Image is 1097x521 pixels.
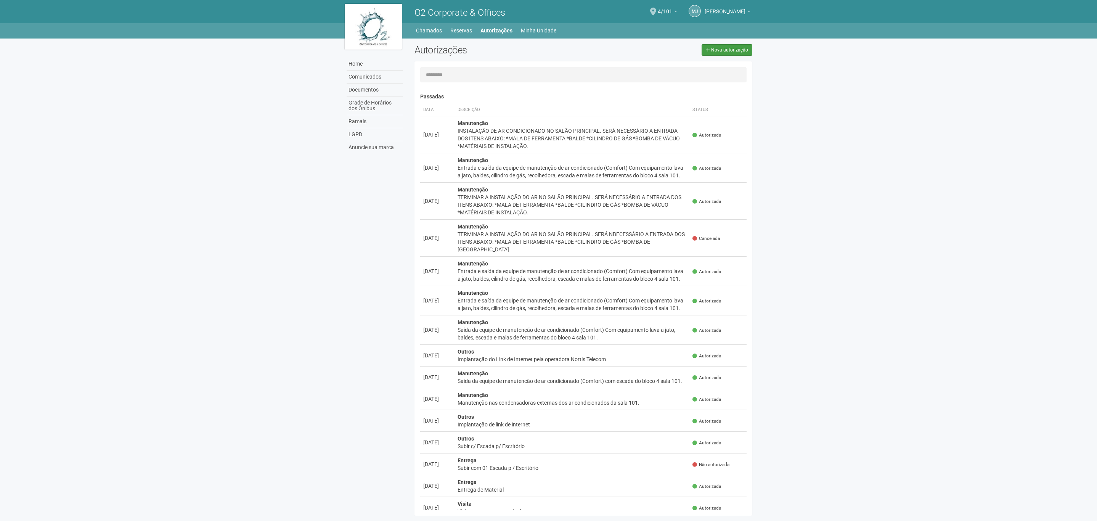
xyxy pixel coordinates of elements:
[423,352,451,359] div: [DATE]
[458,224,488,230] strong: Manutenção
[692,198,721,205] span: Autorizada
[420,94,747,100] h4: Passadas
[692,440,721,446] span: Autorizada
[458,290,488,296] strong: Manutenção
[347,115,403,128] a: Ramais
[689,104,747,116] th: Status
[458,464,687,472] div: Subir com 01 Escada p / Escritório
[423,504,451,511] div: [DATE]
[705,1,745,14] span: Marcelle Junqueiro
[458,436,474,442] strong: Outros
[458,457,477,463] strong: Entrega
[458,319,488,325] strong: Manutenção
[450,25,472,36] a: Reservas
[347,58,403,71] a: Home
[458,187,488,193] strong: Manutenção
[692,483,721,490] span: Autorizada
[416,25,442,36] a: Chamados
[692,396,721,403] span: Autorizada
[689,5,701,17] a: MJ
[458,442,687,450] div: Subir c/ Escada p/ Escritório
[658,1,672,14] span: 4/101
[423,297,451,304] div: [DATE]
[692,505,721,511] span: Autorizada
[347,84,403,96] a: Documentos
[458,508,687,515] div: Visita para orçar um painel
[458,193,687,216] div: TERMINAR A INSTALAÇÃO DO AR NO SALÃO PRINCIPAL. SERÁ NECESSÁRIO A ENTRADA DOS ITENS ABAIXO: *MALA...
[711,47,748,53] span: Nova autorização
[423,373,451,381] div: [DATE]
[423,439,451,446] div: [DATE]
[458,127,687,150] div: INSTALAÇÃO DE AR CONDICIONADO NO SALÃO PRINCIPAL. SERÁ NECESSÁRIO A ENTRADA DOS ITENS ABAIXO: *MA...
[458,377,687,385] div: Saída da equipe de manutenção de ar condicionado (Comfort) com escada do bloco 4 sala 101.
[423,234,451,242] div: [DATE]
[423,164,451,172] div: [DATE]
[692,375,721,381] span: Autorizada
[345,4,402,50] img: logo.jpg
[458,355,687,363] div: Implantação do Link de Internet pela operadora Nortis Telecom
[423,482,451,490] div: [DATE]
[458,267,687,283] div: Entrada e saída da equipe de manutenção de ar condicionado (Comfort) Com equipamento lava a jato,...
[521,25,556,36] a: Minha Unidade
[420,104,455,116] th: Data
[458,370,488,376] strong: Manutenção
[692,298,721,304] span: Autorizada
[423,197,451,205] div: [DATE]
[692,165,721,172] span: Autorizada
[458,260,488,267] strong: Manutenção
[458,421,687,428] div: Implantação de link de internet
[458,230,687,253] div: TERMINAR A INSTALAÇÃO DO AR NO SALÃO PRINCIPAL. SERÁ NBECESSÁRIO A ENTRADA DOS ITENS ABAIXO: *MAL...
[414,7,505,18] span: O2 Corporate & Offices
[347,96,403,115] a: Grade de Horários dos Ônibus
[692,235,720,242] span: Cancelada
[458,486,687,494] div: Entrega de Material
[458,326,687,341] div: Saída da equipe de manutenção de ar condicionado (Comfort) Com equipamento lava a jato, baldes, e...
[347,141,403,154] a: Anuncie sua marca
[455,104,690,116] th: Descrição
[347,71,403,84] a: Comunicados
[458,349,474,355] strong: Outros
[423,326,451,334] div: [DATE]
[480,25,512,36] a: Autorizações
[458,164,687,179] div: Entrada e saída da equipe de manutenção de ar condicionado (Comfort) Com equipamento lava a jato,...
[458,392,488,398] strong: Manutenção
[702,44,752,56] a: Nova autorização
[658,10,677,16] a: 4/101
[692,462,729,468] span: Não autorizada
[423,131,451,138] div: [DATE]
[692,353,721,359] span: Autorizada
[423,267,451,275] div: [DATE]
[423,395,451,403] div: [DATE]
[458,297,687,312] div: Entrada e saída da equipe de manutenção de ar condicionado (Comfort) Com equipamento lava a jato,...
[692,327,721,334] span: Autorizada
[414,44,578,56] h2: Autorizações
[458,479,477,485] strong: Entrega
[458,120,488,126] strong: Manutenção
[458,399,687,407] div: Manutenção nas condensadoras externas dos ar condicionados da sala 101.
[692,418,721,425] span: Autorizada
[347,128,403,141] a: LGPD
[423,460,451,468] div: [DATE]
[458,157,488,163] strong: Manutenção
[458,501,472,507] strong: Visita
[458,414,474,420] strong: Outros
[705,10,750,16] a: [PERSON_NAME]
[692,269,721,275] span: Autorizada
[423,417,451,425] div: [DATE]
[692,132,721,138] span: Autorizada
